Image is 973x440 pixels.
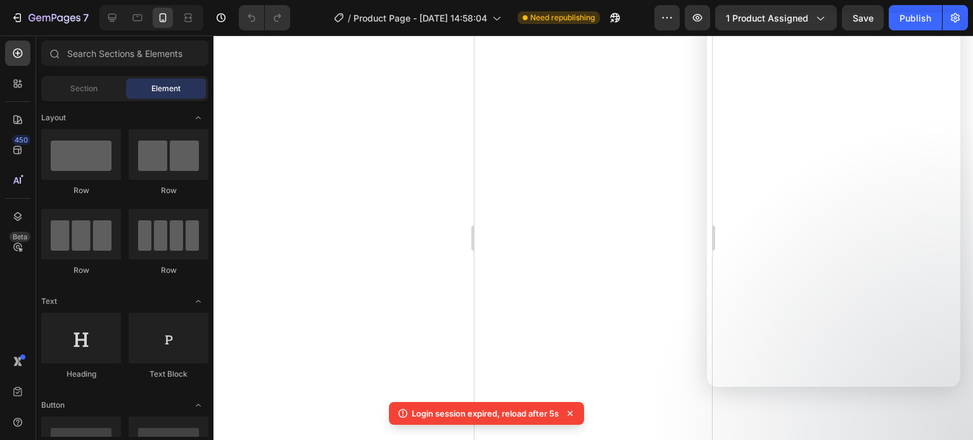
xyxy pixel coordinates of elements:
[930,378,960,408] iframe: Intercom live chat
[842,5,884,30] button: Save
[41,265,121,276] div: Row
[188,395,208,415] span: Toggle open
[5,5,94,30] button: 7
[12,135,30,145] div: 450
[889,5,942,30] button: Publish
[707,13,960,387] iframe: Intercom live chat
[83,10,89,25] p: 7
[41,399,65,411] span: Button
[726,11,808,25] span: 1 product assigned
[129,185,208,196] div: Row
[151,83,181,94] span: Element
[412,407,559,420] p: Login session expired, reload after 5s
[129,265,208,276] div: Row
[900,11,931,25] div: Publish
[239,5,290,30] div: Undo/Redo
[41,368,121,380] div: Heading
[129,368,208,380] div: Text Block
[70,83,98,94] span: Section
[41,296,57,307] span: Text
[188,108,208,128] span: Toggle open
[348,11,351,25] span: /
[41,185,121,196] div: Row
[353,11,487,25] span: Product Page - [DATE] 14:58:04
[474,35,712,440] iframe: Design area
[530,12,595,23] span: Need republishing
[41,41,208,66] input: Search Sections & Elements
[10,232,30,242] div: Beta
[41,112,66,123] span: Layout
[715,5,837,30] button: 1 product assigned
[188,291,208,311] span: Toggle open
